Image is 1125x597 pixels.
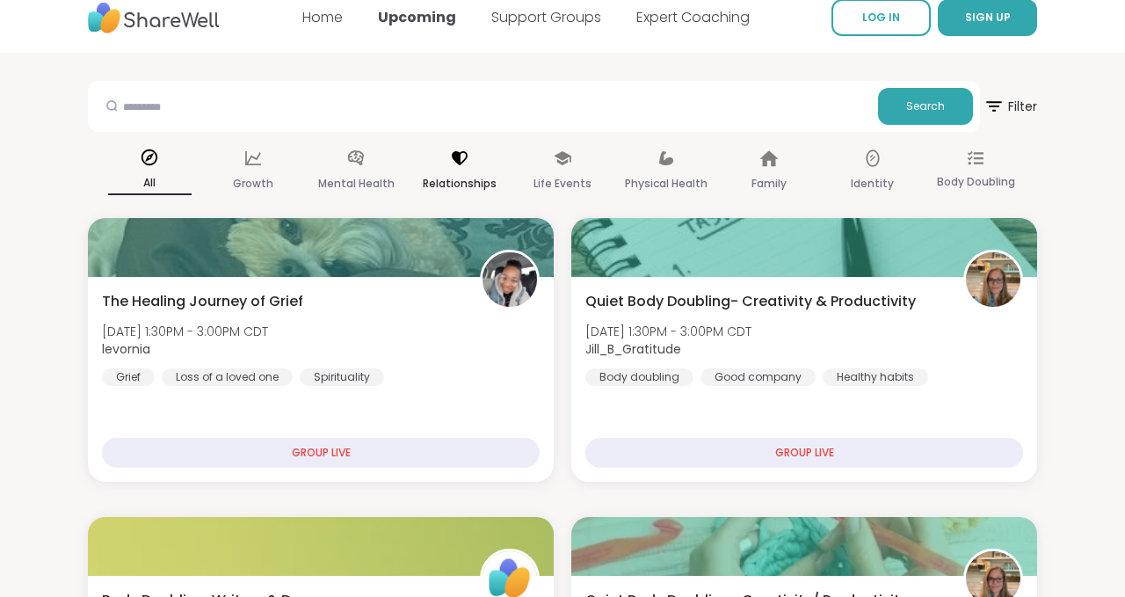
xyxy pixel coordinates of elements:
p: Mental Health [318,173,395,194]
span: [DATE] 1:30PM - 3:00PM CDT [102,323,268,340]
img: levornia [483,252,537,307]
button: Filter [983,81,1037,132]
b: levornia [102,340,150,358]
div: Grief [102,368,155,386]
div: Loss of a loved one [162,368,293,386]
p: Family [751,173,787,194]
div: GROUP LIVE [102,438,540,468]
div: Spirituality [300,368,384,386]
a: Expert Coaching [636,7,750,27]
div: Good company [700,368,816,386]
img: Jill_B_Gratitude [966,252,1020,307]
div: Healthy habits [823,368,928,386]
div: Body doubling [585,368,693,386]
span: LOG IN [862,10,900,25]
p: All [108,172,192,195]
p: Life Events [533,173,592,194]
p: Relationships [423,173,497,194]
p: Body Doubling [937,171,1015,193]
b: Jill_B_Gratitude [585,340,681,358]
a: Upcoming [378,7,456,27]
span: Filter [983,85,1037,127]
span: SIGN UP [965,10,1011,25]
p: Physical Health [625,173,708,194]
span: [DATE] 1:30PM - 3:00PM CDT [585,323,751,340]
span: The Healing Journey of Grief [102,291,303,312]
a: Home [302,7,343,27]
p: Growth [233,173,273,194]
span: Quiet Body Doubling- Creativity & Productivity [585,291,916,312]
a: Support Groups [491,7,601,27]
div: GROUP LIVE [585,438,1023,468]
span: Search [906,98,945,114]
p: Identity [851,173,894,194]
button: Search [878,88,973,125]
